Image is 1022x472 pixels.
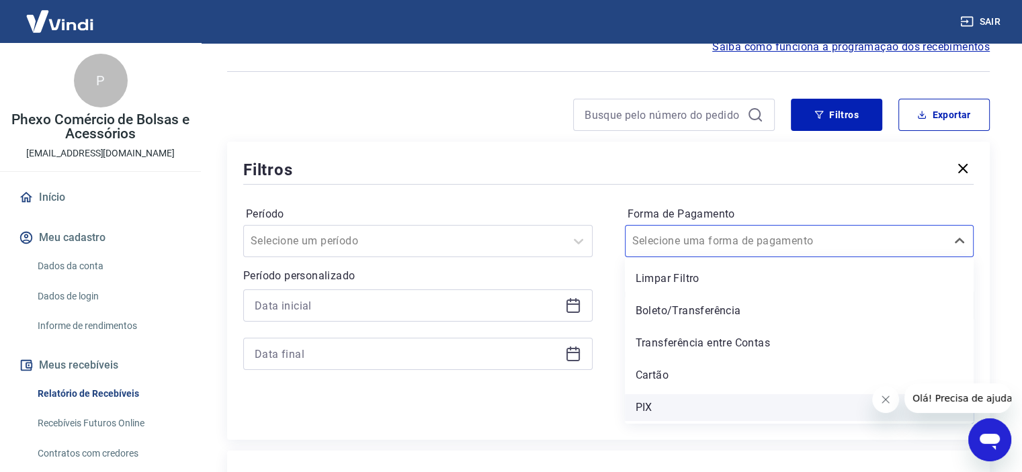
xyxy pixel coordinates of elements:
input: Data final [255,344,560,364]
button: Filtros [791,99,882,131]
div: Cartão [625,362,974,389]
a: Relatório de Recebíveis [32,380,185,408]
img: Vindi [16,1,103,42]
div: PIX [625,394,974,421]
div: Boleto/Transferência [625,297,974,324]
a: Informe de rendimentos [32,312,185,340]
button: Meu cadastro [16,223,185,252]
label: Forma de Pagamento [628,206,972,222]
p: Período personalizado [243,268,593,284]
button: Sair [957,9,1006,34]
iframe: Botão para abrir a janela de mensagens [968,418,1011,461]
iframe: Mensagem da empresa [904,383,1011,413]
button: Meus recebíveis [16,350,185,380]
input: Data inicial [255,295,560,316]
input: Busque pelo número do pedido [585,105,742,125]
span: Olá! Precisa de ajuda? [8,9,113,20]
a: Saiba como funciona a programação dos recebimentos [712,39,990,55]
iframe: Fechar mensagem [872,386,899,413]
a: Dados de login [32,283,185,310]
p: [EMAIL_ADDRESS][DOMAIN_NAME] [26,146,175,160]
a: Contratos com credores [32,440,185,467]
div: P [74,54,128,107]
div: Limpar Filtro [625,265,974,292]
a: Dados da conta [32,252,185,280]
button: Exportar [898,99,990,131]
div: Transferência entre Contas [625,330,974,357]
a: Recebíveis Futuros Online [32,410,185,437]
h5: Filtros [243,159,293,181]
p: Phexo Comércio de Bolsas e Acessórios [11,113,190,141]
a: Início [16,183,185,212]
label: Período [246,206,590,222]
